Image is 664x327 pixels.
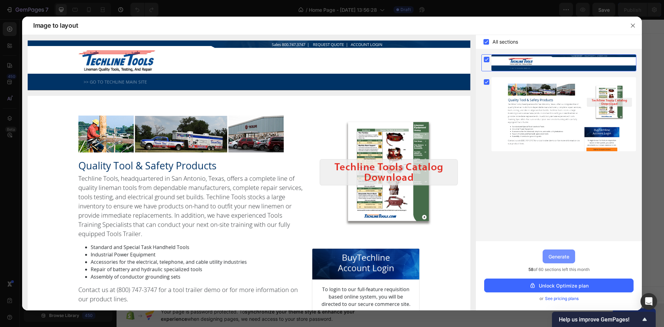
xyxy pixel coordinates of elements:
button: Show survey - Help us improve GemPages! [559,315,649,324]
span: 58 [528,267,534,272]
span: Image to layout [33,21,78,30]
button: Add sections [224,158,271,172]
div: Unlock Optimize plan [529,282,589,289]
span: All sections [492,38,518,46]
div: Start with Sections from sidebar [232,144,316,152]
button: Add elements [275,158,324,172]
div: Open Intercom Messenger [640,293,657,310]
span: of 60 sections left this month [528,266,590,273]
span: See pricing plans [545,295,579,302]
div: or [484,295,634,302]
button: Generate [543,249,575,263]
button: Unlock Optimize plan [484,279,634,292]
div: Start with Generating from URL or image [227,197,320,202]
span: Help us improve GemPages! [559,316,640,323]
div: Generate [548,253,569,260]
